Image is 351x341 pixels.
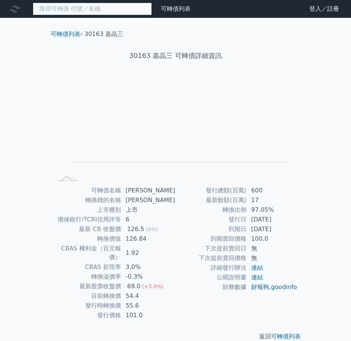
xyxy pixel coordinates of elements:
[121,215,176,224] td: 6
[54,244,121,262] td: CBAS 權利金（百元報價）
[121,272,176,282] td: -0.3%
[251,264,263,271] a: 連結
[54,291,121,301] td: 目前轉換價
[247,205,298,215] td: 97.05%
[54,282,121,291] td: 最新股票收盤價
[45,332,307,341] p: 返回
[54,262,121,272] td: CBAS 折現率
[51,30,83,39] li: ›
[54,311,121,320] td: 發行價格
[303,3,345,15] a: 登入／註冊
[146,226,158,232] span: (0%)
[247,234,298,244] td: 100.0
[176,186,247,195] td: 發行總額(百萬)
[121,262,176,272] td: 3.0%
[176,273,247,282] td: 公開說明書
[271,333,301,340] a: 可轉債列表
[161,5,191,12] a: 可轉債列表
[54,195,121,205] td: 轉換標的名稱
[271,283,297,290] a: goodinfo
[45,51,307,61] h1: 30163 嘉晶三 可轉債詳細資訊
[54,224,121,234] td: 最新 CB 收盤價
[121,195,176,205] td: [PERSON_NAME]
[54,215,121,224] td: 擔保銀行/TCRI信用評等
[126,225,146,234] div: 126.5
[247,282,298,292] td: ,
[121,186,176,195] td: [PERSON_NAME]
[33,3,152,15] input: 搜尋可轉債 代號／名稱
[121,291,176,301] td: 54.4
[66,84,289,173] g: Chart
[247,224,298,234] td: [DATE]
[121,205,176,215] td: 上市
[176,224,247,234] td: 到期日
[176,282,247,292] td: 財務數據
[247,215,298,224] td: [DATE]
[176,263,247,273] td: 詳細發行辦法
[54,205,121,215] td: 上市櫃別
[121,311,176,320] td: 101.0
[247,195,298,205] td: 17
[84,30,123,39] li: 30163 嘉晶三
[251,274,263,281] a: 連結
[54,272,121,282] td: 轉換溢價率
[142,283,163,289] span: (+3.0%)
[121,234,176,244] td: 126.84
[126,282,142,291] div: 69.0
[251,283,269,290] a: 財報狗
[54,186,121,195] td: 可轉債名稱
[54,234,121,244] td: 轉換價值
[176,195,247,205] td: 最新餘額(百萬)
[247,244,298,253] td: 無
[121,244,176,262] td: 1.92
[51,30,80,38] a: 可轉債列表
[176,253,247,263] td: 下次提前賣回價格
[176,244,247,253] td: 下次提前賣回日
[247,186,298,195] td: 600
[176,205,247,215] td: 轉換比例
[121,301,176,311] td: 55.6
[247,253,298,263] td: 無
[176,234,247,244] td: 到期賣回價格
[176,215,247,224] td: 發行日
[54,301,121,311] td: 發行時轉換價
